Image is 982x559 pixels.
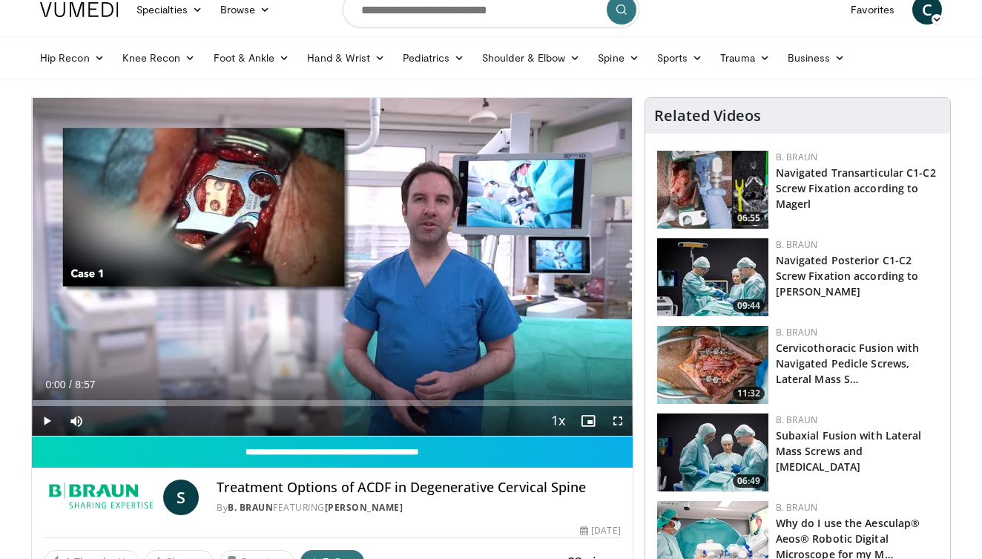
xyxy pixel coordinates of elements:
button: Mute [62,406,91,436]
h4: Related Videos [654,107,761,125]
a: 09:44 [657,238,768,316]
a: B. Braun [776,326,817,339]
img: f8410e01-fc31-46c0-a1b2-4166cf12aee9.jpg.150x105_q85_crop-smart_upscale.jpg [657,151,768,229]
div: By FEATURING [217,501,620,514]
span: 0:00 [45,379,65,390]
a: Foot & Ankle [205,43,299,73]
a: 06:49 [657,413,768,491]
a: B. Braun [776,501,817,514]
video-js: Video Player [32,98,633,437]
span: 8:57 [75,379,95,390]
a: Knee Recon [113,43,205,73]
a: Hand & Wrist [298,43,394,73]
a: Subaxial Fusion with Lateral Mass Screws and [MEDICAL_DATA] [776,428,922,474]
img: 48a1d132-3602-4e24-8cc1-5313d187402b.jpg.150x105_q85_crop-smart_upscale.jpg [657,326,768,404]
img: d7edaa70-cf86-4a85-99b9-dc038229caed.jpg.150x105_q85_crop-smart_upscale.jpg [657,413,768,491]
a: Navigated Transarticular C1-C2 Screw Fixation according to Magerl [776,166,936,211]
span: 09:44 [733,299,765,313]
a: Cervicothoracic Fusion with Navigated Pedicle Screws, Lateral Mass S… [776,341,920,386]
img: B. Braun [44,480,157,515]
div: Progress Bar [32,400,633,406]
span: 06:55 [733,212,765,225]
img: 14c2e441-0343-4af7-a441-cf6cc92191f7.jpg.150x105_q85_crop-smart_upscale.jpg [657,238,768,316]
a: S [163,480,199,515]
h4: Treatment Options of ACDF in Degenerative Cervical Spine [217,480,620,496]
a: [PERSON_NAME] [325,501,403,514]
a: Spine [589,43,647,73]
div: [DATE] [580,524,620,537]
img: VuMedi Logo [40,2,119,17]
span: / [69,379,72,390]
button: Playback Rate [544,406,573,436]
a: Business [779,43,854,73]
a: Sports [648,43,712,73]
a: Pediatrics [394,43,473,73]
a: B. Braun [776,238,817,251]
a: B. Braun [776,413,817,426]
a: B. Braun [776,151,817,163]
a: Hip Recon [31,43,113,73]
button: Play [32,406,62,436]
button: Enable picture-in-picture mode [573,406,603,436]
a: Trauma [711,43,779,73]
button: Fullscreen [603,406,633,436]
a: Shoulder & Elbow [473,43,589,73]
a: 11:32 [657,326,768,404]
span: 11:32 [733,387,765,400]
span: 06:49 [733,474,765,488]
a: Navigated Posterior C1-C2 Screw Fixation according to [PERSON_NAME] [776,253,919,298]
a: B. Braun [228,501,273,514]
a: 06:55 [657,151,768,229]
